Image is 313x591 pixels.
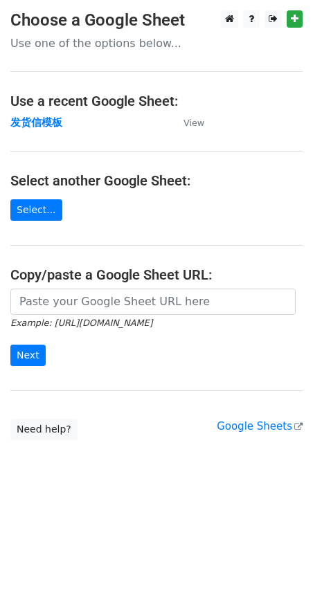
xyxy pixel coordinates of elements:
[217,420,303,433] a: Google Sheets
[10,93,303,109] h4: Use a recent Google Sheet:
[170,116,204,129] a: View
[10,318,152,328] small: Example: [URL][DOMAIN_NAME]
[10,266,303,283] h4: Copy/paste a Google Sheet URL:
[10,345,46,366] input: Next
[10,172,303,189] h4: Select another Google Sheet:
[184,118,204,128] small: View
[10,289,296,315] input: Paste your Google Sheet URL here
[10,199,62,221] a: Select...
[10,419,78,440] a: Need help?
[10,116,62,129] a: 发货信模板
[10,36,303,51] p: Use one of the options below...
[10,10,303,30] h3: Choose a Google Sheet
[244,525,313,591] iframe: Chat Widget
